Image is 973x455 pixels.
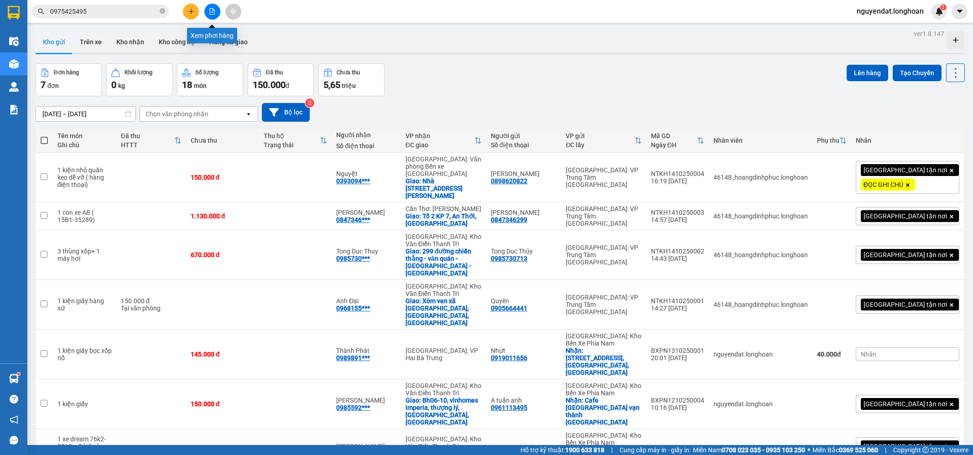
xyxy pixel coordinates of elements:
div: Khối lượng [125,69,152,76]
span: close-circle [160,8,165,14]
div: Người nhận [336,131,396,139]
div: NTKH1410250003 [651,209,704,216]
div: A tuấn anh [491,397,557,404]
span: 7 [41,79,46,90]
div: Nhãn [856,137,959,144]
div: BXPN1210250004 [651,397,704,404]
button: Đã thu150.000đ [248,63,314,96]
div: Chưa thu [337,69,360,76]
span: món [194,82,207,89]
div: [GEOGRAPHIC_DATA]: Kho Văn Điển Thanh Trì [406,233,482,248]
div: [GEOGRAPHIC_DATA]: VP Trung Tâm [GEOGRAPHIC_DATA] [566,205,641,227]
div: NTKH1410250001 [651,297,704,305]
div: 0961113495 [491,404,527,411]
sup: 2 [305,98,314,108]
span: ĐỌC GHI CHÚ [864,181,903,189]
div: [GEOGRAPHIC_DATA]: Kho Bến Xe Phía Nam [566,382,641,397]
div: [GEOGRAPHIC_DATA]: Văn phòng Bến xe [GEOGRAPHIC_DATA] [406,155,482,177]
div: 3 thùng xốp+ 1 máy hơi [57,248,112,262]
div: Thu hộ [264,132,320,140]
button: Tạo Chuyến [893,65,942,81]
strong: 40.000 đ [817,351,841,358]
div: Tong Duc Thuy [336,248,396,255]
div: Người gửi [491,132,557,140]
div: Nhận: 225/52C đường cầu dứa, phú nông, vĩnh ngọc, nha trang [566,347,641,376]
div: Cần Thơ: [PERSON_NAME] [406,205,482,212]
img: warehouse-icon [9,36,19,46]
div: nguyendat.longhoan [713,351,808,358]
span: [GEOGRAPHIC_DATA] tận nơi [864,212,947,220]
div: [GEOGRAPHIC_DATA]: Kho Bến Xe Phía Nam [566,332,641,347]
div: Mã GD [651,132,697,140]
div: Tại văn phòng [121,305,182,312]
span: [GEOGRAPHIC_DATA] tận nơi [864,300,947,309]
div: Ngày ĐH [651,141,697,149]
div: 1 kiện nhỏ quấn keo dễ vỡ ( hàng điện thoại) [57,166,112,188]
div: Giao: Nhà số 8, Ngõ 402 Trần Nhân Tông, Kiến An, Hải Phòng [406,177,482,199]
div: Anh Đại [336,297,396,305]
div: 46148_hoangdinhphuc.longhoan [713,301,808,308]
span: 0 [111,79,116,90]
span: Miền Bắc [812,445,878,455]
span: question-circle [10,395,18,403]
div: Giao: Tổ 2 KP 7, An Thới, Phú Quốc [406,212,482,227]
div: HTTT [121,141,174,149]
button: Khối lượng0kg [106,63,172,96]
span: notification [10,415,18,424]
div: VP gửi [566,132,634,140]
div: Đơn hàng [54,69,79,76]
span: plus [188,8,194,15]
div: ver 1.8.147 [914,29,944,39]
span: Miền Nam [693,445,805,455]
span: caret-down [956,7,964,16]
div: Số điện thoại [491,141,557,149]
img: logo-vxr [8,6,20,20]
span: search [38,8,44,15]
div: Ghi chú [57,141,112,149]
svg: open [245,110,252,118]
button: caret-down [952,4,968,20]
div: [GEOGRAPHIC_DATA]: VP Trung Tâm [GEOGRAPHIC_DATA] [566,166,641,188]
img: warehouse-icon [9,82,19,92]
span: ⚪️ [807,448,810,452]
sup: 1 [17,372,20,375]
div: 20:01 [DATE] [651,354,704,362]
div: 1.130.000 đ [191,212,255,220]
div: 14:57 [DATE] [651,216,704,223]
div: 46148_hoangdinhphuc.longhoan [713,251,808,259]
div: Quyên [491,297,557,305]
button: Số lượng18món [177,63,243,96]
img: warehouse-icon [9,374,19,383]
div: Chưa thu [191,137,255,144]
sup: 1 [940,4,947,10]
div: NTKH1410250002 [651,248,704,255]
span: copyright [922,447,929,453]
div: Giao: Bh06-10, vinhomes imperia, thượng lý, hồng bàng, hải phòng [406,397,482,426]
img: solution-icon [9,105,19,114]
div: [GEOGRAPHIC_DATA]: Kho Văn Điển Thanh Trì [406,283,482,297]
div: [GEOGRAPHIC_DATA]: Kho Văn Điển Thanh Trì [406,382,482,397]
span: aim [230,8,236,15]
button: Trên xe [73,31,109,53]
div: 0847346299 [491,216,527,223]
button: Kho nhận [109,31,151,53]
div: ĐC lấy [566,141,634,149]
span: 1 [942,4,945,10]
strong: 0708 023 035 - 0935 103 250 [722,446,805,454]
div: Thành Phát [336,347,396,354]
div: 1 kiện giấy [57,400,112,408]
span: nguyendat.longhoan [849,5,931,17]
div: [GEOGRAPHIC_DATA]: VP Trung Tâm [GEOGRAPHIC_DATA] [566,244,641,266]
span: 18 [182,79,192,90]
div: 46148_hoangdinhphuc.longhoan [713,174,808,181]
img: icon-new-feature [935,7,943,16]
div: Tạo kho hàng mới [947,31,965,49]
div: Trạng thái [264,141,320,149]
div: Đỗ duy cường [336,397,396,404]
div: Số lượng [195,69,219,76]
th: Toggle SortBy [561,129,646,153]
span: close-circle [160,7,165,16]
th: Toggle SortBy [812,129,851,153]
span: Cung cấp máy in - giấy in: [619,445,691,455]
div: 150.000 đ [191,400,255,408]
